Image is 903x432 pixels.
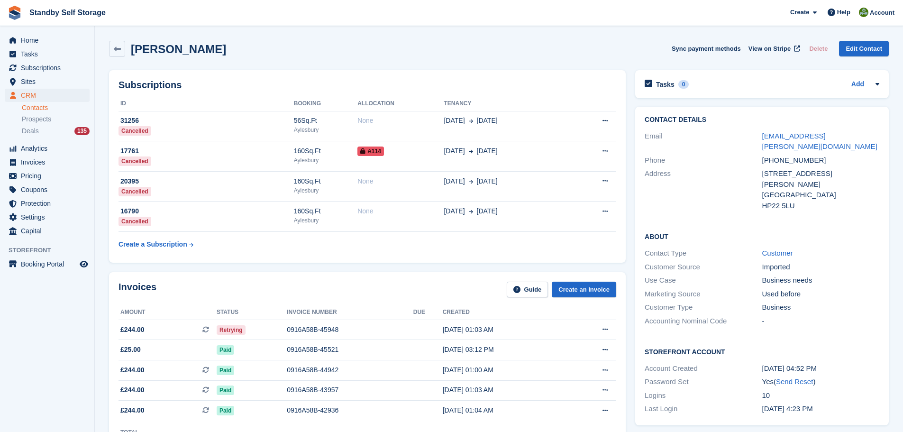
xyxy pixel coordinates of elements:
a: menu [5,89,90,102]
span: [DATE] [477,206,498,216]
div: Aylesbury [294,186,357,195]
div: 160Sq.Ft [294,146,357,156]
div: None [357,176,444,186]
span: Tasks [21,47,78,61]
span: £244.00 [120,405,145,415]
span: [DATE] [444,206,465,216]
div: 0 [678,80,689,89]
div: Cancelled [119,126,151,136]
div: [DATE] 01:00 AM [443,365,568,375]
span: Paid [217,366,234,375]
div: [DATE] 01:03 AM [443,325,568,335]
h2: Contact Details [645,116,879,124]
div: Use Case [645,275,762,286]
a: menu [5,34,90,47]
a: View on Stripe [745,41,802,56]
div: 31256 [119,116,294,126]
div: Customer Source [645,262,762,273]
div: [DATE] 04:52 PM [762,363,879,374]
div: [DATE] 01:04 AM [443,405,568,415]
div: Account Created [645,363,762,374]
h2: [PERSON_NAME] [131,43,226,55]
div: Password Set [645,377,762,387]
span: £25.00 [120,345,141,355]
th: Allocation [357,96,444,111]
div: [PERSON_NAME] [762,179,879,190]
a: Add [851,79,864,90]
div: Aylesbury [294,126,357,134]
div: Customer Type [645,302,762,313]
span: [DATE] [444,116,465,126]
span: ( ) [774,377,815,386]
a: Standby Self Storage [26,5,109,20]
h2: Subscriptions [119,80,616,91]
span: Create [790,8,809,17]
a: menu [5,169,90,183]
a: Edit Contact [839,41,889,56]
th: Status [217,305,287,320]
div: Address [645,168,762,211]
div: Cancelled [119,217,151,226]
div: Business needs [762,275,879,286]
h2: About [645,231,879,241]
div: 16790 [119,206,294,216]
a: menu [5,61,90,74]
button: Sync payment methods [672,41,741,56]
div: 160Sq.Ft [294,176,357,186]
span: Settings [21,211,78,224]
time: 2024-07-30 15:23:02 UTC [762,404,813,413]
a: menu [5,197,90,210]
th: Booking [294,96,357,111]
div: HP22 5LU [762,201,879,211]
div: Aylesbury [294,156,357,165]
span: [DATE] [477,146,498,156]
div: Cancelled [119,187,151,196]
span: View on Stripe [748,44,791,54]
a: Preview store [78,258,90,270]
a: Prospects [22,114,90,124]
span: A114 [357,147,384,156]
a: Contacts [22,103,90,112]
span: £244.00 [120,365,145,375]
div: Phone [645,155,762,166]
span: Paid [217,345,234,355]
span: Retrying [217,325,246,335]
a: menu [5,47,90,61]
a: [EMAIL_ADDRESS][PERSON_NAME][DOMAIN_NAME] [762,132,877,151]
div: 0916A58B-45948 [287,325,413,335]
div: Used before [762,289,879,300]
div: Aylesbury [294,216,357,225]
th: ID [119,96,294,111]
div: 0916A58B-45521 [287,345,413,355]
span: Home [21,34,78,47]
div: 160Sq.Ft [294,206,357,216]
div: Email [645,131,762,152]
div: Last Login [645,404,762,414]
a: Send Reset [776,377,813,386]
a: menu [5,75,90,88]
button: Delete [805,41,831,56]
div: 135 [74,127,90,135]
a: menu [5,224,90,238]
a: menu [5,257,90,271]
a: menu [5,183,90,196]
th: Amount [119,305,217,320]
span: Booking Portal [21,257,78,271]
a: Deals 135 [22,126,90,136]
a: Customer [762,249,793,257]
div: None [357,206,444,216]
div: [GEOGRAPHIC_DATA] [762,190,879,201]
a: Create an Invoice [552,282,616,297]
a: menu [5,156,90,169]
th: Invoice number [287,305,413,320]
span: [DATE] [444,176,465,186]
span: Paid [217,406,234,415]
span: [DATE] [477,116,498,126]
span: [DATE] [477,176,498,186]
span: Subscriptions [21,61,78,74]
h2: Tasks [656,80,675,89]
span: Coupons [21,183,78,196]
span: Paid [217,386,234,395]
div: [PHONE_NUMBER] [762,155,879,166]
div: 0916A58B-42936 [287,405,413,415]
